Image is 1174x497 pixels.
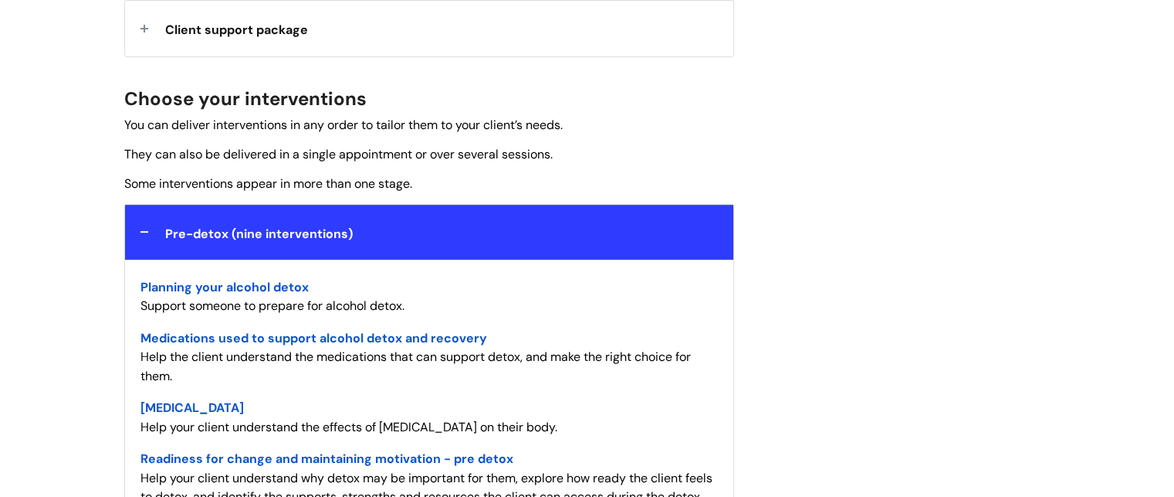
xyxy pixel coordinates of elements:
a: Medications used to support alcohol detox and recovery [140,325,487,348]
span: Help your client understand the effects of [MEDICAL_DATA] on their body. [140,419,557,435]
span: Some interventions appear in more than one stage. [124,175,412,192]
span: Client support package [165,22,308,38]
span: They can also be delivered in a single appointment or over several sessions. [124,146,553,162]
a: Planning your alcohol detox [140,274,309,297]
span: - [309,279,316,295]
a: Readiness for change and maintaining motivation - pre detox [140,445,513,468]
span: Pre-detox (nine interventions) [165,226,353,242]
span: You can deliver interventions in any order to tailor them to your client’s needs. [124,117,563,133]
a: [MEDICAL_DATA] [140,394,244,417]
span: Help the client understand the medications that can support detox, and make the right choice for ... [140,349,691,384]
span: Medications used to support alcohol detox and recovery [140,330,487,346]
span: Support someone to prepare for alcohol detox. [140,298,404,314]
span: Readiness for change and maintaining motivation - pre detox [140,451,513,467]
span: Planning your alcohol detox [140,279,309,295]
span: [MEDICAL_DATA] [140,400,244,416]
span: Choose your interventions [124,87,367,111]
